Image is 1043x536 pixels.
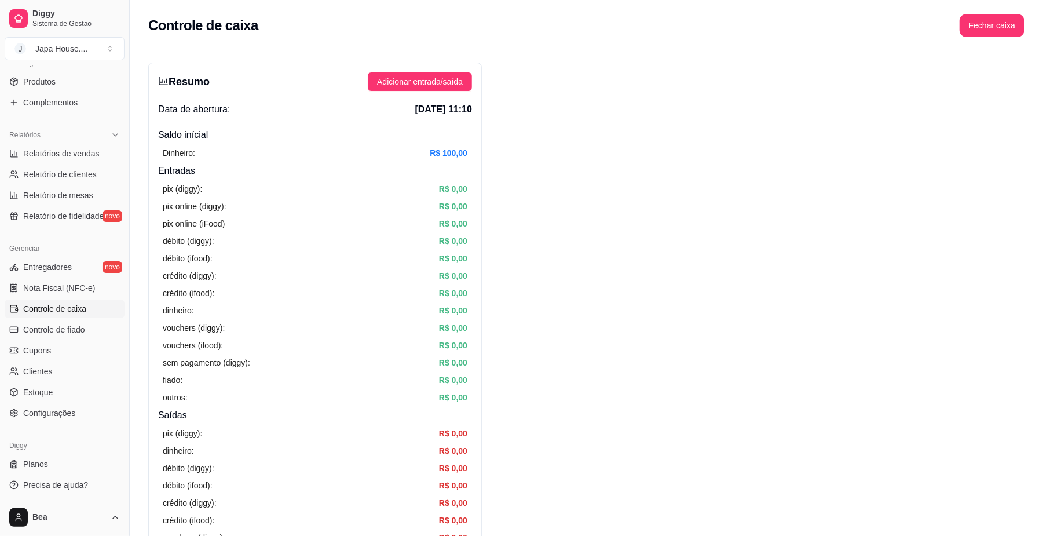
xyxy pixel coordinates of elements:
[158,103,230,116] span: Data de abertura:
[5,239,125,258] div: Gerenciar
[5,362,125,381] a: Clientes
[5,436,125,455] div: Diggy
[5,37,125,60] button: Select a team
[163,183,202,195] article: pix (diggy):
[23,345,51,356] span: Cupons
[5,72,125,91] a: Produtos
[5,258,125,276] a: Entregadoresnovo
[5,279,125,297] a: Nota Fiscal (NFC-e)
[158,164,472,178] h4: Entradas
[439,183,467,195] article: R$ 0,00
[439,235,467,247] article: R$ 0,00
[163,304,194,317] article: dinheiro:
[32,19,120,28] span: Sistema de Gestão
[5,383,125,402] a: Estoque
[5,186,125,205] a: Relatório de mesas
[5,476,125,494] a: Precisa de ajuda?
[163,217,225,230] article: pix online (iFood)
[163,235,214,247] article: débito (diggy):
[23,303,86,315] span: Controle de caixa
[439,427,467,440] article: R$ 0,00
[23,386,53,398] span: Estoque
[23,169,97,180] span: Relatório de clientes
[163,479,213,492] article: débito (ifood):
[163,269,217,282] article: crédito (diggy):
[23,148,100,159] span: Relatórios de vendas
[23,407,75,419] span: Configurações
[14,43,26,54] span: J
[163,339,223,352] article: vouchers (ifood):
[158,76,169,86] span: bar-chart
[23,324,85,336] span: Controle de fiado
[5,455,125,473] a: Planos
[439,462,467,475] article: R$ 0,00
[163,497,217,509] article: crédito (diggy):
[430,147,467,159] article: R$ 100,00
[163,356,250,369] article: sem pagamento (diggy):
[32,9,120,19] span: Diggy
[23,76,56,87] span: Produtos
[439,304,467,317] article: R$ 0,00
[35,43,87,54] div: Japa House. ...
[439,514,467,527] article: R$ 0,00
[163,514,214,527] article: crédito (ifood):
[5,5,125,32] a: DiggySistema de Gestão
[163,287,214,300] article: crédito (ifood):
[163,374,182,386] article: fiado:
[439,479,467,492] article: R$ 0,00
[23,366,53,377] span: Clientes
[5,93,125,112] a: Complementos
[163,391,188,404] article: outros:
[158,409,472,422] h4: Saídas
[5,341,125,360] a: Cupons
[960,14,1024,37] button: Fechar caixa
[163,200,226,213] article: pix online (diggy):
[368,72,472,91] button: Adicionar entrada/saída
[9,130,41,140] span: Relatórios
[23,458,48,470] span: Planos
[23,97,78,108] span: Complementos
[23,282,95,294] span: Nota Fiscal (NFC-e)
[5,504,125,531] button: Bea
[439,200,467,213] article: R$ 0,00
[5,320,125,339] a: Controle de fiado
[23,261,72,273] span: Entregadores
[5,404,125,422] a: Configurações
[377,75,463,88] span: Adicionar entrada/saída
[23,189,93,201] span: Relatório de mesas
[5,300,125,318] a: Controle de caixa
[5,207,125,225] a: Relatório de fidelidadenovo
[163,462,214,475] article: débito (diggy):
[23,210,104,222] span: Relatório de fidelidade
[158,74,210,90] h3: Resumo
[148,16,258,35] h2: Controle de caixa
[163,147,195,159] article: Dinheiro:
[439,356,467,369] article: R$ 0,00
[163,444,194,457] article: dinheiro:
[439,322,467,334] article: R$ 0,00
[163,252,213,265] article: débito (ifood):
[5,165,125,184] a: Relatório de clientes
[439,374,467,386] article: R$ 0,00
[439,287,467,300] article: R$ 0,00
[415,103,472,116] span: [DATE] 11:10
[439,217,467,230] article: R$ 0,00
[439,252,467,265] article: R$ 0,00
[32,512,106,523] span: Bea
[439,269,467,282] article: R$ 0,00
[163,427,202,440] article: pix (diggy):
[5,144,125,163] a: Relatórios de vendas
[158,128,472,142] h4: Saldo inícial
[439,497,467,509] article: R$ 0,00
[163,322,225,334] article: vouchers (diggy):
[23,479,88,491] span: Precisa de ajuda?
[439,391,467,404] article: R$ 0,00
[439,339,467,352] article: R$ 0,00
[439,444,467,457] article: R$ 0,00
